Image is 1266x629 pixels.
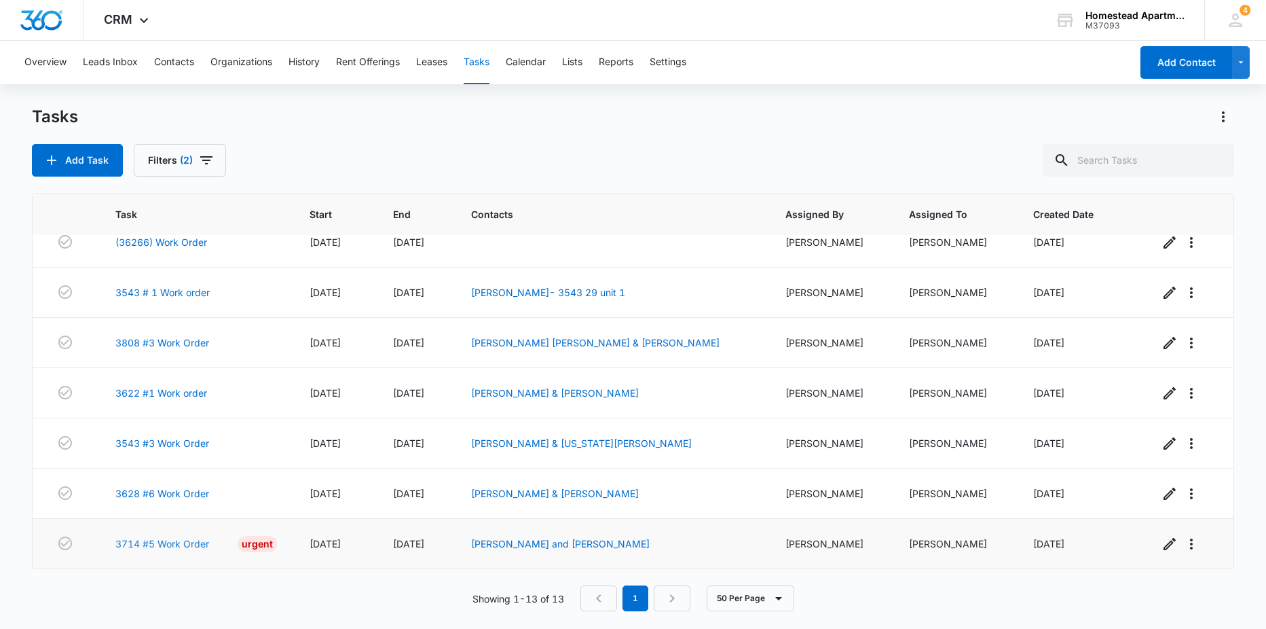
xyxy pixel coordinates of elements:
[707,586,794,611] button: 50 Per Page
[238,536,277,552] div: Urgent
[471,437,692,449] a: [PERSON_NAME] & [US_STATE][PERSON_NAME]
[909,235,1000,249] div: [PERSON_NAME]
[909,436,1000,450] div: [PERSON_NAME]
[1033,538,1064,550] span: [DATE]
[464,41,489,84] button: Tasks
[1033,488,1064,499] span: [DATE]
[24,41,67,84] button: Overview
[580,586,690,611] nav: Pagination
[393,488,424,499] span: [DATE]
[288,41,320,84] button: History
[393,337,424,348] span: [DATE]
[1085,21,1185,31] div: account id
[210,41,272,84] button: Organizations
[32,107,78,127] h1: Tasks
[909,336,1000,350] div: [PERSON_NAME]
[785,285,876,300] div: [PERSON_NAME]
[599,41,633,84] button: Reports
[393,236,424,248] span: [DATE]
[909,285,1000,300] div: [PERSON_NAME]
[471,387,639,399] a: [PERSON_NAME] & [PERSON_NAME]
[471,287,625,298] a: [PERSON_NAME]- 3543 29 unit 1
[909,207,980,221] span: Assigned To
[115,235,207,249] a: (36266) Work Order
[1033,287,1064,298] span: [DATE]
[115,537,209,551] a: 3714 #5 Work Order
[506,41,546,84] button: Calendar
[1240,5,1250,16] span: 4
[393,207,419,221] span: End
[785,537,876,551] div: [PERSON_NAME]
[310,538,341,550] span: [DATE]
[393,538,424,550] span: [DATE]
[562,41,582,84] button: Lists
[336,41,400,84] button: Rent Offerings
[785,336,876,350] div: [PERSON_NAME]
[1033,207,1107,221] span: Created Date
[83,41,138,84] button: Leads Inbox
[622,586,648,611] em: 1
[115,207,257,221] span: Task
[310,236,341,248] span: [DATE]
[393,287,424,298] span: [DATE]
[472,592,564,606] p: Showing 1-13 of 13
[115,336,209,350] a: 3808 #3 Work Order
[1033,337,1064,348] span: [DATE]
[471,207,733,221] span: Contacts
[134,144,226,177] button: Filters(2)
[909,486,1000,501] div: [PERSON_NAME]
[650,41,686,84] button: Settings
[115,386,207,400] a: 3622 #1 Work order
[104,12,132,26] span: CRM
[310,437,341,449] span: [DATE]
[310,387,341,399] span: [DATE]
[1033,236,1064,248] span: [DATE]
[115,436,209,450] a: 3543 #3 Work Order
[909,537,1000,551] div: [PERSON_NAME]
[393,437,424,449] span: [DATE]
[1043,144,1234,177] input: Search Tasks
[471,337,720,348] a: [PERSON_NAME] [PERSON_NAME] & [PERSON_NAME]
[32,144,123,177] button: Add Task
[1140,46,1232,79] button: Add Contact
[1240,5,1250,16] div: notifications count
[310,287,341,298] span: [DATE]
[393,387,424,399] span: [DATE]
[154,41,194,84] button: Contacts
[310,337,341,348] span: [DATE]
[785,386,876,400] div: [PERSON_NAME]
[785,207,857,221] span: Assigned By
[785,235,876,249] div: [PERSON_NAME]
[416,41,447,84] button: Leases
[1212,106,1234,128] button: Actions
[115,486,209,501] a: 3628 #6 Work Order
[785,486,876,501] div: [PERSON_NAME]
[909,386,1000,400] div: [PERSON_NAME]
[1033,387,1064,399] span: [DATE]
[310,488,341,499] span: [DATE]
[1085,10,1185,21] div: account name
[1033,437,1064,449] span: [DATE]
[180,156,193,165] span: (2)
[115,285,210,300] a: 3543 # 1 Work order
[471,488,639,499] a: [PERSON_NAME] & [PERSON_NAME]
[471,538,650,550] a: [PERSON_NAME] and [PERSON_NAME]
[310,207,341,221] span: Start
[785,436,876,450] div: [PERSON_NAME]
